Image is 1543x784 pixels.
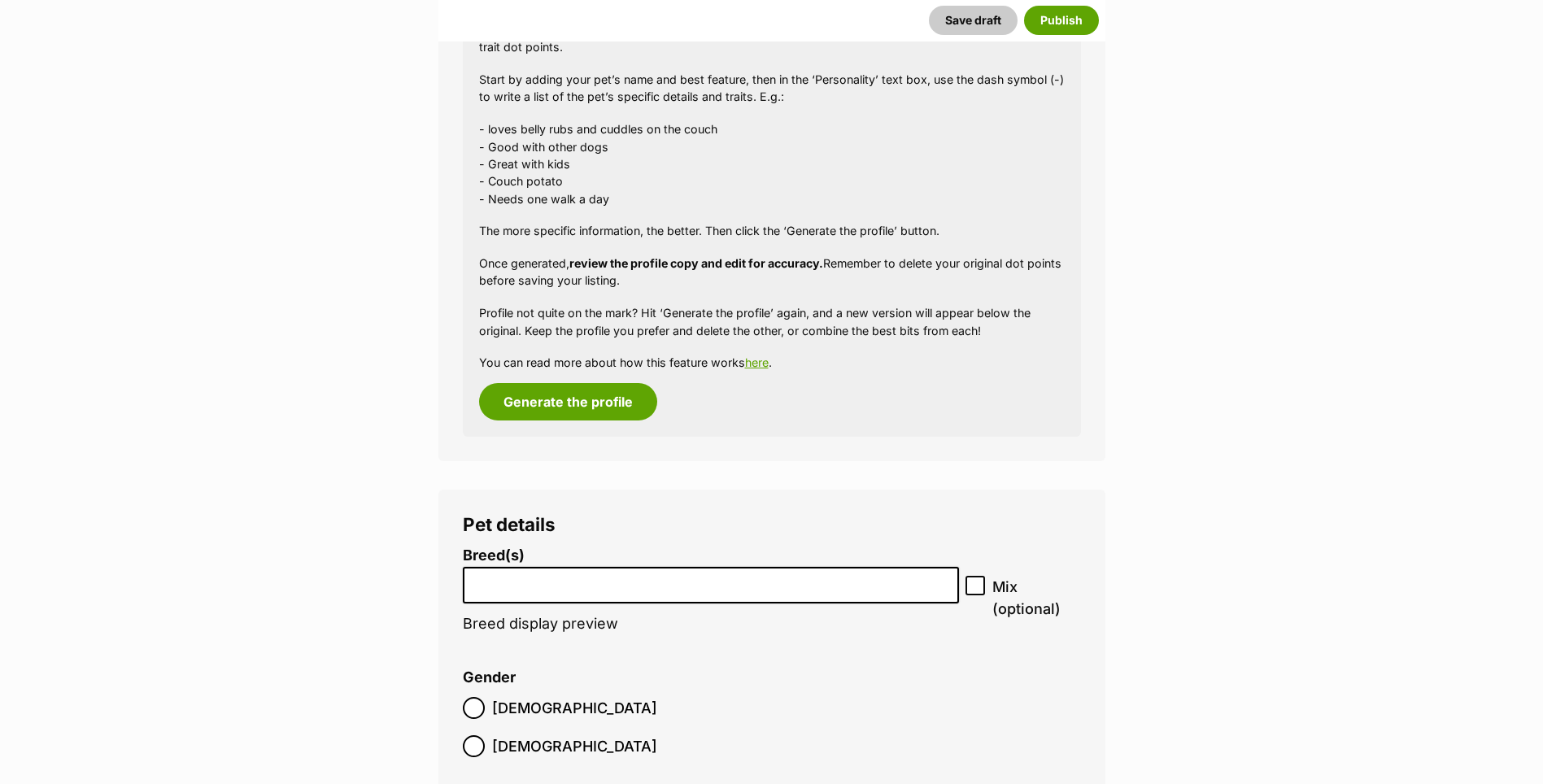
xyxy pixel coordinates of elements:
[479,354,1065,371] p: You can read more about how this feature works .
[463,513,556,535] span: Pet details
[463,669,516,686] label: Gender
[479,71,1065,106] p: Start by adding your pet’s name and best feature, then in the ‘Personality’ text box, use the das...
[992,576,1080,620] span: Mix (optional)
[745,355,769,369] a: here
[463,547,960,649] li: Breed display preview
[479,120,1065,207] p: - loves belly rubs and cuddles on the couch - Good with other dogs - Great with kids - Couch pota...
[929,6,1018,35] button: Save draft
[569,256,823,270] strong: review the profile copy and edit for accuracy.
[479,255,1065,290] p: Once generated, Remember to delete your original dot points before saving your listing.
[492,697,657,719] span: [DEMOGRAPHIC_DATA]
[463,547,960,564] label: Breed(s)
[479,222,1065,239] p: The more specific information, the better. Then click the ‘Generate the profile’ button.
[479,304,1065,339] p: Profile not quite on the mark? Hit ‘Generate the profile’ again, and a new version will appear be...
[1024,6,1099,35] button: Publish
[479,383,657,420] button: Generate the profile
[492,735,657,757] span: [DEMOGRAPHIC_DATA]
